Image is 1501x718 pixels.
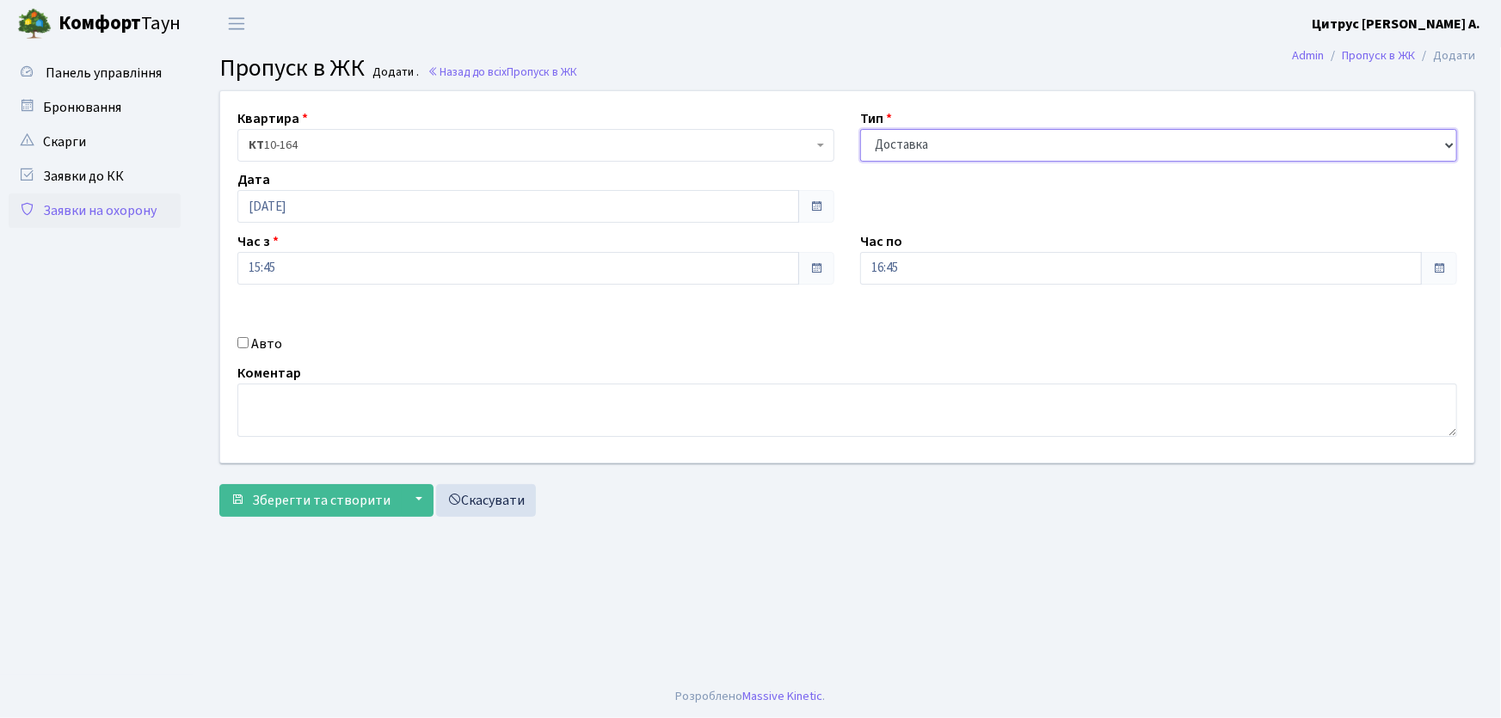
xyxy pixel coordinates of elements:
[428,64,577,80] a: Назад до всіхПропуск в ЖК
[743,687,823,705] a: Massive Kinetic
[58,9,181,39] span: Таун
[9,90,181,125] a: Бронювання
[237,363,301,384] label: Коментар
[507,64,577,80] span: Пропуск в ЖК
[237,108,308,129] label: Квартира
[252,491,391,510] span: Зберегти та створити
[215,9,258,38] button: Переключити навігацію
[1342,46,1415,64] a: Пропуск в ЖК
[1312,14,1480,34] a: Цитрус [PERSON_NAME] А.
[1415,46,1475,65] li: Додати
[860,108,892,129] label: Тип
[9,125,181,159] a: Скарги
[436,484,536,517] a: Скасувати
[237,231,279,252] label: Час з
[17,7,52,41] img: logo.png
[46,64,162,83] span: Панель управління
[58,9,141,37] b: Комфорт
[249,137,813,154] span: <b>КТ</b>&nbsp;&nbsp;&nbsp;&nbsp;10-164
[219,484,402,517] button: Зберегти та створити
[1292,46,1324,64] a: Admin
[9,159,181,193] a: Заявки до КК
[370,65,420,80] small: Додати .
[1266,38,1501,74] nav: breadcrumb
[237,129,834,162] span: <b>КТ</b>&nbsp;&nbsp;&nbsp;&nbsp;10-164
[9,193,181,228] a: Заявки на охорону
[249,137,264,154] b: КТ
[1312,15,1480,34] b: Цитрус [PERSON_NAME] А.
[251,334,282,354] label: Авто
[9,56,181,90] a: Панель управління
[860,231,902,252] label: Час по
[219,51,365,85] span: Пропуск в ЖК
[237,169,270,190] label: Дата
[676,687,826,706] div: Розроблено .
